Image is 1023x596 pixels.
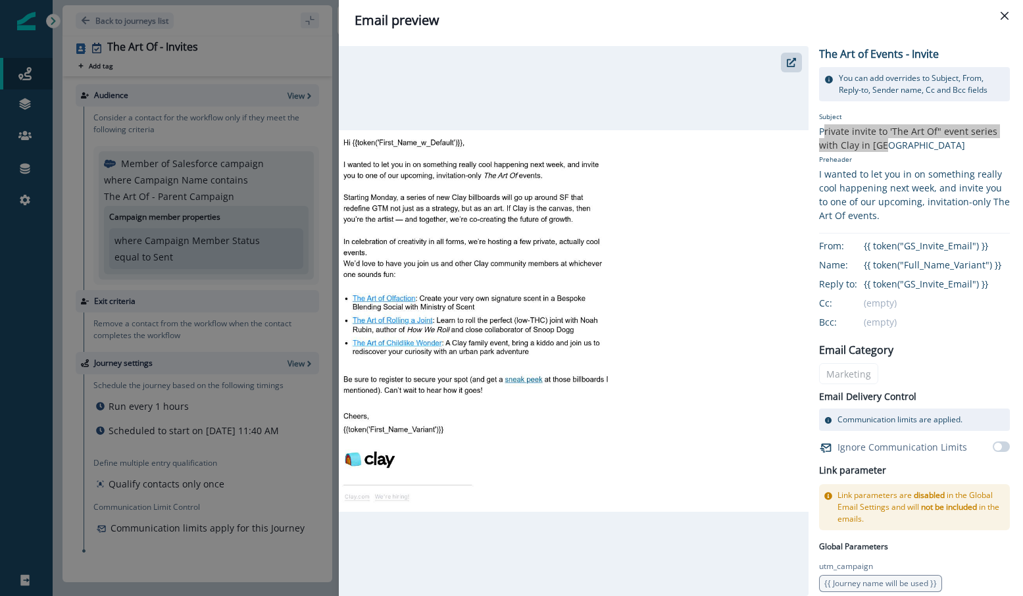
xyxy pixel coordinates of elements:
[819,560,873,572] p: utm_campaign
[819,239,885,253] div: From:
[914,489,945,501] span: disabled
[355,11,1007,30] div: Email preview
[864,296,1001,310] div: (empty)
[819,112,1010,124] p: Subject
[864,277,1001,291] div: {{ token("GS_Invite_Email") }}
[994,5,1015,26] button: Close
[837,489,1005,525] p: Link parameters are in the Global Email Settings and will in the emails.
[921,501,977,512] span: not be included
[819,258,885,272] div: Name:
[819,462,886,479] h2: Link parameter
[819,152,1010,167] p: Preheader
[819,167,1010,222] div: I wanted to let you in on something really cool happening next week, and invite you to one of our...
[864,239,1001,253] div: {{ token("GS_Invite_Email") }}
[819,296,885,310] div: Cc:
[819,124,1010,152] div: Private invite to 'The Art Of" event series with Clay in [GEOGRAPHIC_DATA]
[824,578,937,589] span: {{ Journey name will be used }}
[819,315,885,329] div: Bcc:
[819,46,939,62] p: The Art of Events - Invite
[819,538,888,553] p: Global Parameters
[339,130,809,512] img: email asset unavailable
[864,258,1001,272] div: {{ token("Full_Name_Variant") }}
[819,277,885,291] div: Reply to:
[864,315,1001,329] div: (empty)
[839,72,1005,96] p: You can add overrides to Subject, From, Reply-to, Sender name, Cc and Bcc fields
